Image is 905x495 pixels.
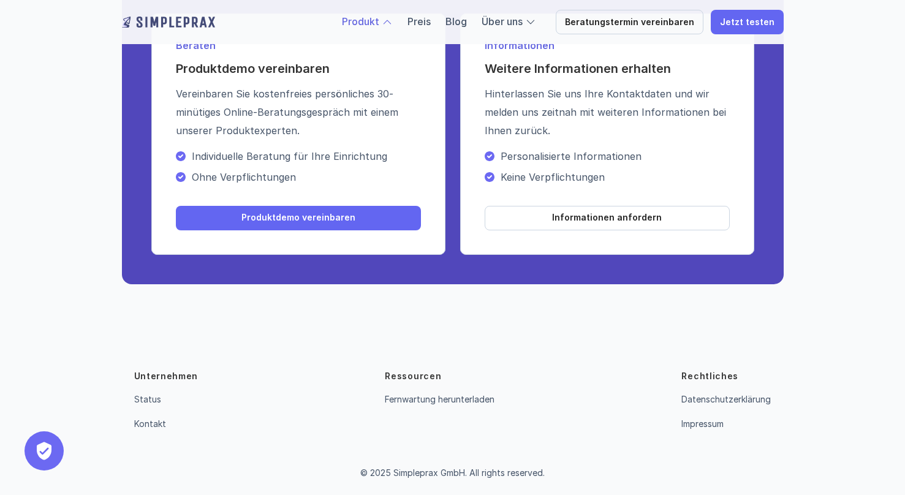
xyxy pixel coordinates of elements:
a: Status [134,394,161,404]
a: Produktdemo vereinbaren [176,206,421,230]
p: Jetzt testen [720,17,774,28]
p: Produktdemo vereinbaren [241,213,355,223]
p: Individuelle Beratung für Ihre Einrichtung [192,147,421,165]
p: Unternehmen [134,370,199,382]
a: Preis [407,15,431,28]
a: Beratungstermin vereinbaren [556,10,703,34]
p: Ohne Verpflichtungen [192,168,445,186]
p: Beraten [176,38,421,53]
p: Vereinbaren Sie kostenfreies persönliches 30-minütiges Online-Beratungsgespräch mit einem unserer... [176,85,421,140]
p: Rechtliches [681,370,738,382]
a: Jetzt testen [711,10,784,34]
h4: Weitere Informationen erhalten [485,60,730,77]
p: © 2025 Simpleprax GmbH. All rights reserved. [360,468,545,478]
p: Informationen anfordern [552,213,662,223]
a: Fernwartung herunterladen [385,394,494,404]
a: Impressum [681,418,724,429]
h4: Produktdemo vereinbaren [176,60,421,77]
a: Über uns [482,15,523,28]
a: Datenschutzerklärung [681,394,771,404]
p: Hinterlassen Sie uns Ihre Kontaktdaten und wir melden uns zeitnah mit weiteren Informationen bei ... [485,85,730,140]
p: Personalisierte Informationen [501,147,730,165]
p: Ressourcen [385,370,441,382]
a: Blog [445,15,467,28]
p: Beratungstermin vereinbaren [565,17,694,28]
p: Informationen [485,38,730,53]
a: Informationen anfordern [485,206,730,230]
a: Kontakt [134,418,166,429]
a: Produkt [342,15,379,28]
p: Keine Verpflichtungen [501,168,730,186]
